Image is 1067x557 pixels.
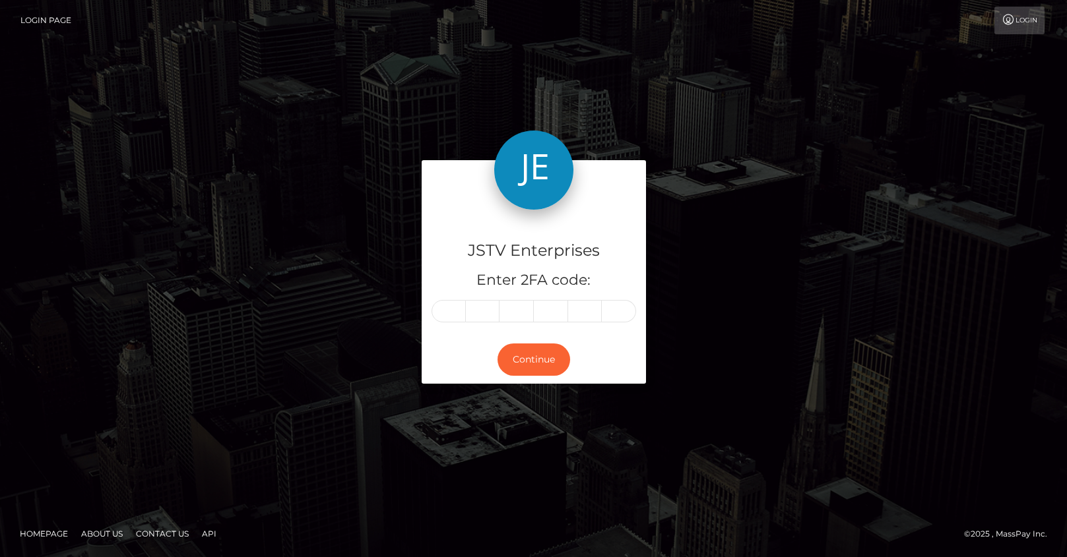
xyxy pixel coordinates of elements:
div: © 2025 , MassPay Inc. [964,527,1057,541]
a: Homepage [15,523,73,544]
a: API [197,523,222,544]
a: About Us [76,523,128,544]
h5: Enter 2FA code: [432,270,636,291]
a: Login Page [20,7,71,34]
a: Login [994,7,1045,34]
a: Contact Us [131,523,194,544]
img: JSTV Enterprises [494,131,573,210]
h4: JSTV Enterprises [432,239,636,262]
button: Continue [498,343,570,376]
